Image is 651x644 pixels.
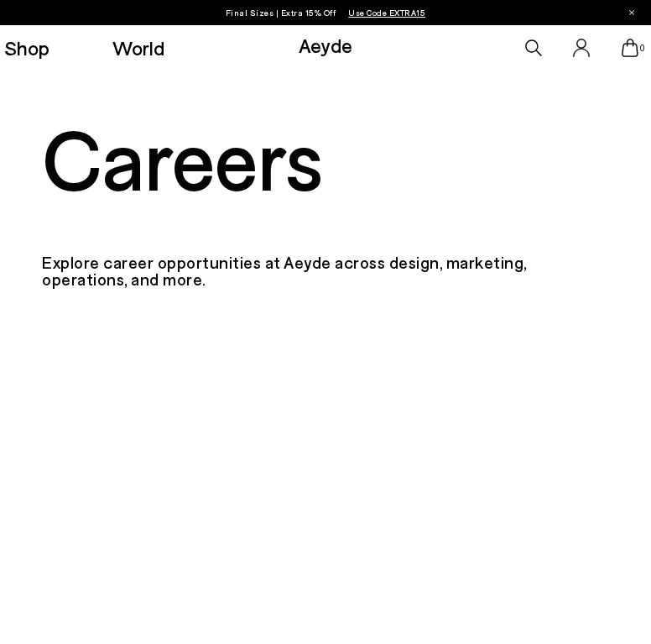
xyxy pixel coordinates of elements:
[112,38,164,58] a: World
[42,111,322,203] div: Careers
[638,44,647,53] span: 0
[348,8,425,18] span: Navigate to /collections/ss25-final-sizes
[42,203,608,287] p: Explore career opportunities at Aeyde across design, marketing, operations, and more.
[299,33,352,57] a: Aeyde
[226,4,426,21] p: Final Sizes | Extra 15% Off
[4,38,49,58] a: Shop
[622,39,638,57] a: 0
